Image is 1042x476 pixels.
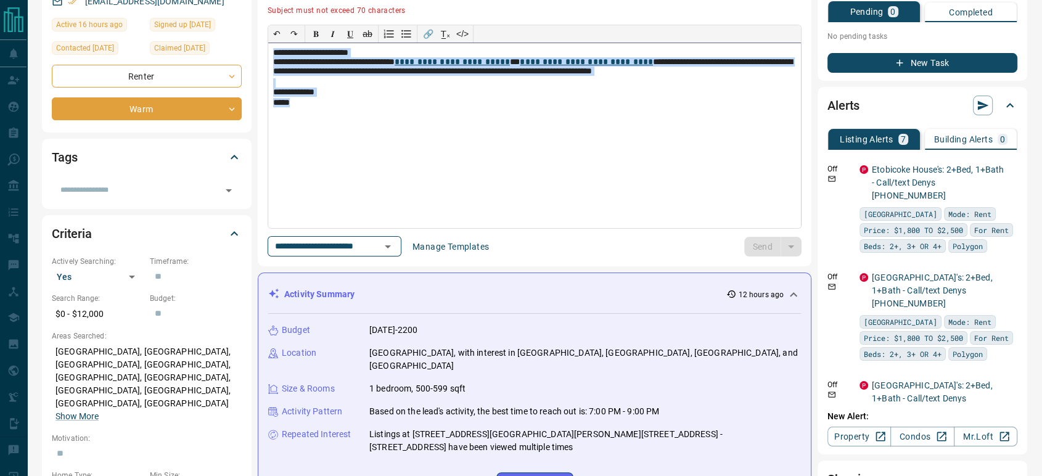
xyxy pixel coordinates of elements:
[827,390,836,399] svg: Email
[369,428,801,454] p: Listings at [STREET_ADDRESS][GEOGRAPHIC_DATA][PERSON_NAME][STREET_ADDRESS] - [STREET_ADDRESS] hav...
[359,25,376,43] button: ab
[52,304,144,324] p: $0 - $12,000
[282,382,335,395] p: Size & Rooms
[268,1,793,17] p: Subject must not exceed 70 characters
[379,238,396,255] button: Open
[268,25,285,43] button: ↶
[52,293,144,304] p: Search Range:
[827,96,859,115] h2: Alerts
[52,219,242,248] div: Criteria
[405,237,496,256] button: Manage Templates
[347,29,353,39] span: 𝐔
[864,332,963,344] span: Price: $1,800 TO $2,500
[369,382,466,395] p: 1 bedroom, 500-599 sqft
[380,25,398,43] button: Numbered list
[369,347,801,372] p: [GEOGRAPHIC_DATA], with interest in [GEOGRAPHIC_DATA], [GEOGRAPHIC_DATA], [GEOGRAPHIC_DATA], and ...
[454,25,471,43] button: </>
[948,316,991,328] span: Mode: Rent
[974,224,1009,236] span: For Rent
[56,18,123,31] span: Active 16 hours ago
[864,240,941,252] span: Beds: 2+, 3+ OR 4+
[324,25,342,43] button: 𝑰
[52,97,242,120] div: Warm
[437,25,454,43] button: T̲ₓ
[282,324,310,337] p: Budget
[864,316,937,328] span: [GEOGRAPHIC_DATA]
[827,91,1017,120] div: Alerts
[52,41,144,59] div: Mon Jul 07 2025
[827,282,836,291] svg: Email
[150,18,242,35] div: Thu Jun 22 2023
[864,348,941,360] span: Beds: 2+, 3+ OR 4+
[827,271,852,282] p: Off
[1000,135,1005,144] p: 0
[56,42,114,54] span: Contacted [DATE]
[363,29,372,39] s: ab
[827,27,1017,46] p: No pending tasks
[901,135,906,144] p: 7
[739,289,784,300] p: 12 hours ago
[859,381,868,390] div: property.ca
[827,379,852,390] p: Off
[934,135,993,144] p: Building Alerts
[52,224,92,244] h2: Criteria
[150,256,242,267] p: Timeframe:
[154,42,205,54] span: Claimed [DATE]
[284,288,355,301] p: Activity Summary
[52,147,77,167] h2: Tags
[954,427,1017,446] a: Mr.Loft
[864,224,963,236] span: Price: $1,800 TO $2,500
[953,348,983,360] span: Polygon
[864,208,937,220] span: [GEOGRAPHIC_DATA]
[282,347,316,359] p: Location
[850,7,883,16] p: Pending
[398,25,415,43] button: Bullet list
[890,7,895,16] p: 0
[52,18,144,35] div: Tue Aug 12 2025
[419,25,437,43] button: 🔗
[827,427,891,446] a: Property
[150,293,242,304] p: Budget:
[369,324,417,337] p: [DATE]-2200
[369,405,659,418] p: Based on the lead's activity, the best time to reach out is: 7:00 PM - 9:00 PM
[52,256,144,267] p: Actively Searching:
[859,165,868,174] div: property.ca
[154,18,211,31] span: Signed up [DATE]
[52,267,144,287] div: Yes
[872,165,1004,200] a: Etobicoke House's: 2+Bed, 1+Bath - Call/text Denys [PHONE_NUMBER]
[52,142,242,172] div: Tags
[827,53,1017,73] button: New Task
[307,25,324,43] button: 𝐁
[282,405,342,418] p: Activity Pattern
[52,65,242,88] div: Renter
[52,433,242,444] p: Motivation:
[220,182,237,199] button: Open
[827,163,852,174] p: Off
[953,240,983,252] span: Polygon
[890,427,954,446] a: Condos
[282,428,351,441] p: Repeated Interest
[974,332,1009,344] span: For Rent
[949,8,993,17] p: Completed
[52,330,242,342] p: Areas Searched:
[268,283,801,306] div: Activity Summary12 hours ago
[840,135,893,144] p: Listing Alerts
[285,25,303,43] button: ↷
[948,208,991,220] span: Mode: Rent
[55,410,99,423] button: Show More
[827,174,836,183] svg: Email
[859,273,868,282] div: property.ca
[872,380,993,416] a: [GEOGRAPHIC_DATA]'s: 2+Bed, 1+Bath - Call/text Denys [PHONE_NUMBER]
[150,41,242,59] div: Sat Jul 05 2025
[827,410,1017,423] p: New Alert:
[342,25,359,43] button: 𝐔
[872,273,993,308] a: [GEOGRAPHIC_DATA]'s: 2+Bed, 1+Bath - Call/text Denys [PHONE_NUMBER]
[744,237,802,256] div: split button
[52,342,242,427] p: [GEOGRAPHIC_DATA], [GEOGRAPHIC_DATA], [GEOGRAPHIC_DATA], [GEOGRAPHIC_DATA], [GEOGRAPHIC_DATA], [G...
